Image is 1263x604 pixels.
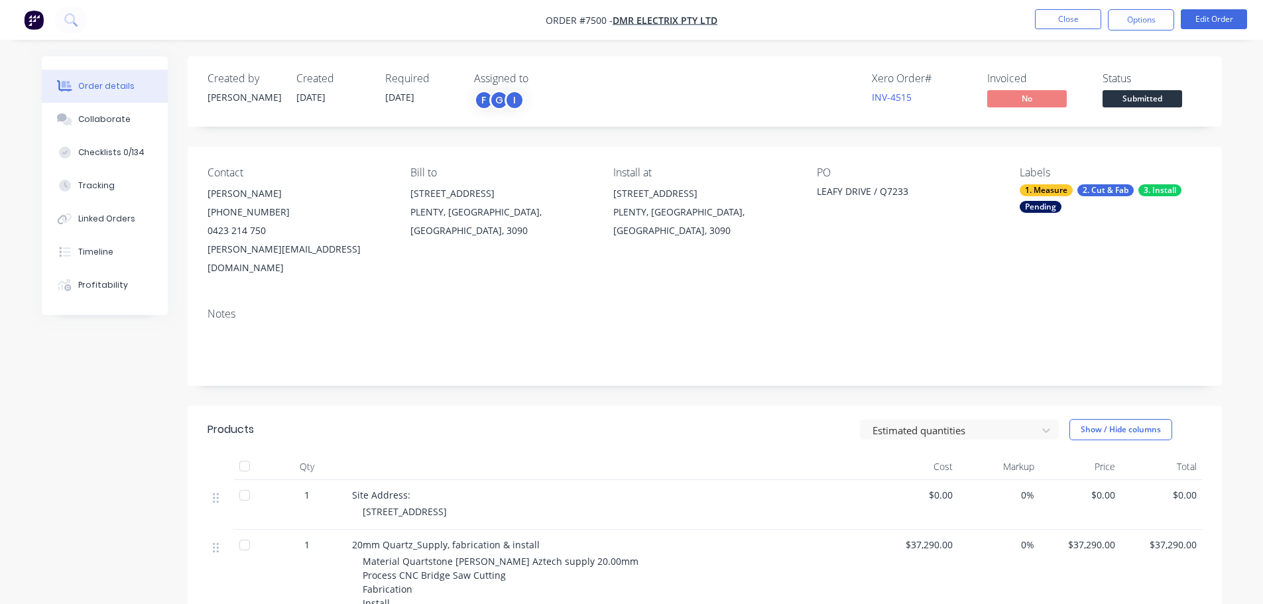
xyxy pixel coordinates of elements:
div: Linked Orders [78,213,135,225]
div: Tracking [78,180,115,192]
div: PO [817,166,998,179]
div: [STREET_ADDRESS] [613,184,795,203]
span: $0.00 [1126,488,1197,502]
div: Markup [958,453,1040,480]
div: Invoiced [987,72,1087,85]
button: Linked Orders [42,202,168,235]
button: Profitability [42,269,168,302]
div: Created [296,72,369,85]
span: Site Address: [352,489,410,501]
a: INV-4515 [872,91,912,103]
div: Xero Order # [872,72,971,85]
div: Contact [208,166,389,179]
div: Assigned to [474,72,607,85]
div: 0423 214 750 [208,221,389,240]
div: Labels [1020,166,1201,179]
span: 0% [963,488,1034,502]
span: $0.00 [882,488,953,502]
div: Required [385,72,458,85]
span: 20mm Quartz_Supply, fabrication & install [352,538,540,551]
button: Submitted [1103,90,1182,110]
div: [PERSON_NAME] [208,90,280,104]
div: 2. Cut & Fab [1077,184,1134,196]
span: $37,290.00 [1045,538,1116,552]
div: G [489,90,509,110]
button: Order details [42,70,168,103]
span: No [987,90,1067,107]
span: 1 [304,538,310,552]
div: Checklists 0/134 [78,147,145,158]
div: Timeline [78,246,113,258]
div: F [474,90,494,110]
div: Install at [613,166,795,179]
span: Order #7500 - [546,14,613,27]
div: PLENTY, [GEOGRAPHIC_DATA], [GEOGRAPHIC_DATA], 3090 [410,203,592,240]
button: FGI [474,90,524,110]
span: [DATE] [296,91,326,103]
span: [DATE] [385,91,414,103]
div: Collaborate [78,113,131,125]
div: Qty [267,453,347,480]
button: Options [1108,9,1174,30]
button: Collaborate [42,103,168,136]
div: [PERSON_NAME] [208,184,389,203]
div: [PERSON_NAME][EMAIL_ADDRESS][DOMAIN_NAME] [208,240,389,277]
button: Timeline [42,235,168,269]
span: [STREET_ADDRESS] [363,505,447,518]
div: Pending [1020,201,1061,213]
button: Show / Hide columns [1069,419,1172,440]
div: [PHONE_NUMBER] [208,203,389,221]
div: Order details [78,80,135,92]
div: Profitability [78,279,128,291]
div: Created by [208,72,280,85]
div: [STREET_ADDRESS]PLENTY, [GEOGRAPHIC_DATA], [GEOGRAPHIC_DATA], 3090 [613,184,795,240]
div: Products [208,422,254,438]
div: [STREET_ADDRESS]PLENTY, [GEOGRAPHIC_DATA], [GEOGRAPHIC_DATA], 3090 [410,184,592,240]
div: [PERSON_NAME][PHONE_NUMBER]0423 214 750[PERSON_NAME][EMAIL_ADDRESS][DOMAIN_NAME] [208,184,389,277]
div: 1. Measure [1020,184,1073,196]
div: PLENTY, [GEOGRAPHIC_DATA], [GEOGRAPHIC_DATA], 3090 [613,203,795,240]
a: DMR Electrix Pty Ltd [613,14,717,27]
div: Notes [208,308,1202,320]
div: I [505,90,524,110]
div: Price [1040,453,1121,480]
div: Status [1103,72,1202,85]
div: Cost [877,453,959,480]
span: $37,290.00 [882,538,953,552]
span: $0.00 [1045,488,1116,502]
span: 1 [304,488,310,502]
button: Close [1035,9,1101,29]
div: Total [1120,453,1202,480]
span: Submitted [1103,90,1182,107]
button: Edit Order [1181,9,1247,29]
div: [STREET_ADDRESS] [410,184,592,203]
span: 0% [963,538,1034,552]
button: Tracking [42,169,168,202]
div: LEAFY DRIVE / Q7233 [817,184,983,203]
img: Factory [24,10,44,30]
button: Checklists 0/134 [42,136,168,169]
div: 3. Install [1138,184,1181,196]
span: $37,290.00 [1126,538,1197,552]
div: Bill to [410,166,592,179]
